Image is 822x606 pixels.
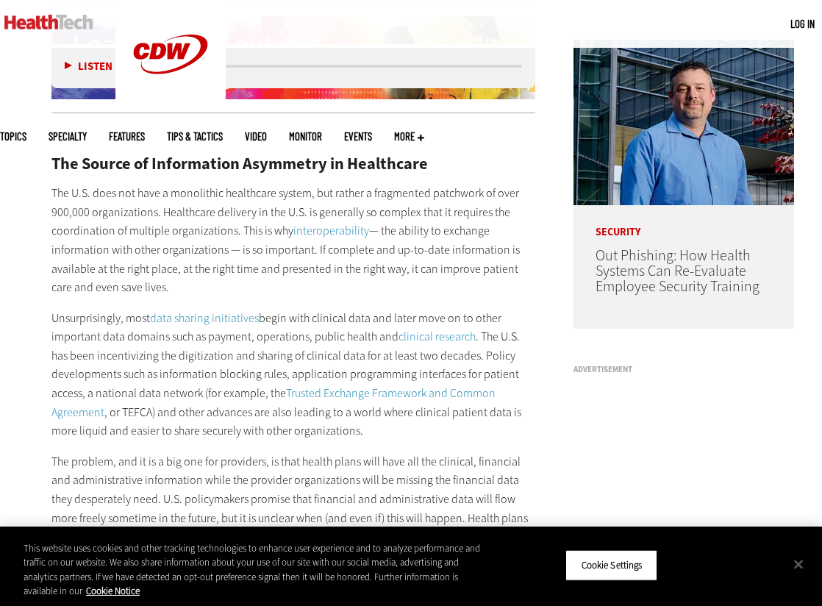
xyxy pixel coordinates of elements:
[573,366,794,374] h3: Advertisement
[150,310,259,326] a: data sharing initiatives
[51,184,535,297] p: The U.S. does not have a monolithic healthcare system, but rather a fragmented patchwork of over ...
[167,131,223,142] a: Tips & Tactics
[565,550,657,581] button: Cookie Settings
[51,385,496,420] a: Trusted Exchange Framework and Common Agreement
[344,131,372,142] a: Events
[573,380,794,564] iframe: advertisement
[596,246,760,296] a: Out Phishing: How Health Systems Can Re-Evaluate Employee Security Training
[51,309,535,441] p: Unsurprisingly, most begin with clinical data and later move on to other important data domains s...
[51,452,535,603] p: The problem, and it is a big one for providers, is that health plans will have all the clinical, ...
[399,329,476,344] a: clinical research
[289,131,322,142] a: MonITor
[573,205,794,238] p: Security
[109,131,145,142] a: Features
[49,131,87,142] span: Specialty
[24,541,493,599] div: This website uses cookies and other tracking technologies to enhance user experience and to analy...
[245,131,267,142] a: Video
[293,223,369,238] a: interoperability
[790,16,815,32] div: User menu
[51,156,535,172] h2: The Source of Information Asymmetry in Healthcare
[573,40,794,205] img: Scott Currie
[790,17,815,30] a: Log in
[394,131,424,142] span: More
[782,548,815,580] button: Close
[115,97,226,113] a: CDW
[86,585,140,597] a: More information about your privacy
[4,15,93,29] img: Home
